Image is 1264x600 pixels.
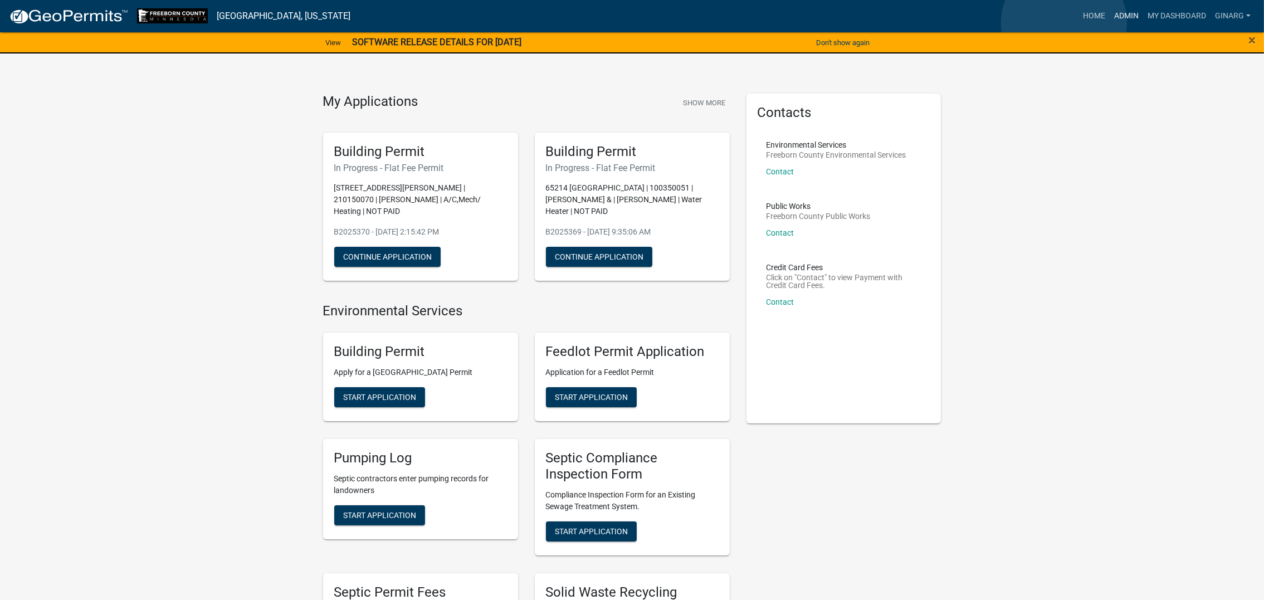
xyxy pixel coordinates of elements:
[217,7,350,26] a: [GEOGRAPHIC_DATA], [US_STATE]
[334,163,507,173] h6: In Progress - Flat Fee Permit
[812,33,874,52] button: Don't show again
[767,141,906,149] p: Environmental Services
[334,505,425,525] button: Start Application
[767,297,794,306] a: Contact
[546,367,719,378] p: Application for a Feedlot Permit
[546,450,719,482] h5: Septic Compliance Inspection Form
[546,521,637,542] button: Start Application
[334,473,507,496] p: Septic contractors enter pumping records for landowners
[1078,6,1110,27] a: Home
[343,510,416,519] span: Start Application
[555,393,628,402] span: Start Application
[767,202,871,210] p: Public Works
[546,163,719,173] h6: In Progress - Flat Fee Permit
[767,274,921,289] p: Click on "Contact" to view Payment with Credit Card Fees.
[767,167,794,176] a: Contact
[1211,6,1255,27] a: ginarg
[343,393,416,402] span: Start Application
[323,94,418,110] h4: My Applications
[546,344,719,360] h5: Feedlot Permit Application
[1110,6,1143,27] a: Admin
[1143,6,1211,27] a: My Dashboard
[555,526,628,535] span: Start Application
[334,247,441,267] button: Continue Application
[546,144,719,160] h5: Building Permit
[321,33,345,52] a: View
[1248,32,1256,48] span: ×
[546,489,719,513] p: Compliance Inspection Form for an Existing Sewage Treatment System.
[334,226,507,238] p: B2025370 - [DATE] 2:15:42 PM
[323,303,730,319] h4: Environmental Services
[137,8,208,23] img: Freeborn County, Minnesota
[334,344,507,360] h5: Building Permit
[767,212,871,220] p: Freeborn County Public Works
[546,247,652,267] button: Continue Application
[767,151,906,159] p: Freeborn County Environmental Services
[334,182,507,217] p: [STREET_ADDRESS][PERSON_NAME] | 210150070 | [PERSON_NAME] | A/C,Mech/ Heating | NOT PAID
[334,387,425,407] button: Start Application
[546,182,719,217] p: 65214 [GEOGRAPHIC_DATA] | 100350051 | [PERSON_NAME] & | [PERSON_NAME] | Water Heater | NOT PAID
[352,37,521,47] strong: SOFTWARE RELEASE DETAILS FOR [DATE]
[546,226,719,238] p: B2025369 - [DATE] 9:35:06 AM
[767,264,921,271] p: Credit Card Fees
[758,105,930,121] h5: Contacts
[334,144,507,160] h5: Building Permit
[1248,33,1256,47] button: Close
[334,367,507,378] p: Apply for a [GEOGRAPHIC_DATA] Permit
[546,387,637,407] button: Start Application
[334,450,507,466] h5: Pumping Log
[767,228,794,237] a: Contact
[679,94,730,112] button: Show More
